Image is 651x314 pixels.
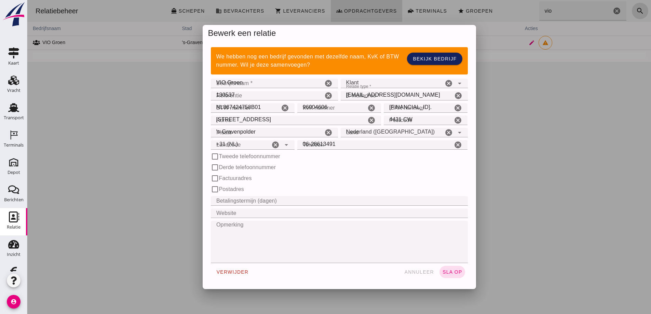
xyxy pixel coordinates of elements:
div: Berichten [4,197,24,202]
div: Transport [4,115,24,120]
div: Vracht [7,88,21,93]
div: Depot [8,170,20,175]
i: account_circle [7,295,21,309]
img: logo-small.a267ee39.svg [1,2,26,27]
div: Kaart [8,61,19,65]
div: Inzicht [7,252,21,257]
div: Terminals [4,143,24,147]
div: Relatie [7,225,21,229]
